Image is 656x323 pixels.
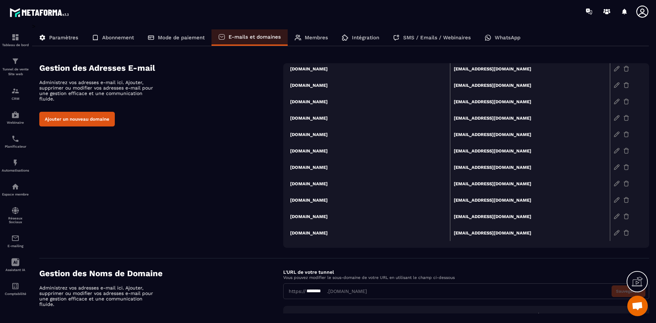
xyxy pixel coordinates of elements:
td: [DOMAIN_NAME] [290,159,450,175]
h4: Gestion des Noms de Domaine [39,269,283,278]
td: [EMAIL_ADDRESS][DOMAIN_NAME] [450,60,610,77]
img: trash-gr.2c9399ab.svg [623,230,629,236]
img: formation [11,87,19,95]
img: edit-gr.78e3acdd.svg [614,164,620,170]
img: edit-gr.78e3acdd.svg [614,148,620,154]
p: Comptabilité [2,292,29,296]
a: formationformationTableau de bord [2,28,29,52]
p: Vous pouvez modifier le sous-domaine de votre URL en utilisant le champ ci-dessous [283,275,649,280]
a: formationformationTunnel de vente Site web [2,52,29,82]
img: trash-gr.2c9399ab.svg [623,213,629,219]
img: edit-gr.78e3acdd.svg [614,197,620,203]
td: [DOMAIN_NAME] [290,225,450,241]
img: scheduler [11,135,19,143]
p: E-mailing [2,244,29,248]
img: trash-gr.2c9399ab.svg [623,164,629,170]
p: Tableau de bord [2,43,29,47]
a: schedulerschedulerPlanificateur [2,130,29,153]
img: formation [11,33,19,41]
td: [EMAIL_ADDRESS][DOMAIN_NAME] [450,93,610,110]
td: [DOMAIN_NAME] [290,93,450,110]
img: trash-gr.2c9399ab.svg [623,82,629,88]
a: emailemailE-mailing [2,229,29,253]
img: edit-gr.78e3acdd.svg [614,115,620,121]
td: [DOMAIN_NAME] [290,208,450,225]
p: Administrez vos adresses e-mail ici. Ajouter, supprimer ou modifier vos adresses e-mail pour une ... [39,80,159,102]
img: edit-gr.78e3acdd.svg [614,230,620,236]
a: automationsautomationsAutomatisations [2,153,29,177]
img: trash-gr.2c9399ab.svg [623,148,629,154]
th: Statut [538,313,627,320]
img: email [11,234,19,242]
div: Ouvrir le chat [627,296,648,316]
th: Nom de domaine [290,313,538,320]
p: E-mails et domaines [229,34,281,40]
p: Planificateur [2,145,29,148]
td: [EMAIL_ADDRESS][DOMAIN_NAME] [450,159,610,175]
img: trash-gr.2c9399ab.svg [623,98,629,105]
img: edit-gr.78e3acdd.svg [614,180,620,187]
a: automationsautomationsWebinaire [2,106,29,130]
img: trash-gr.2c9399ab.svg [623,197,629,203]
button: Ajouter un nouveau domaine [39,112,115,126]
img: logo [10,6,71,19]
a: accountantaccountantComptabilité [2,277,29,301]
td: [DOMAIN_NAME] [290,143,450,159]
td: [DOMAIN_NAME] [290,60,450,77]
img: trash-gr.2c9399ab.svg [623,180,629,187]
p: Réseaux Sociaux [2,216,29,224]
img: trash-gr.2c9399ab.svg [623,115,629,121]
td: [DOMAIN_NAME] [290,126,450,143]
p: Assistant IA [2,268,29,272]
td: [EMAIL_ADDRESS][DOMAIN_NAME] [450,225,610,241]
img: accountant [11,282,19,290]
img: edit-gr.78e3acdd.svg [614,98,620,105]
p: SMS / Emails / Webinaires [403,35,471,41]
td: [EMAIL_ADDRESS][DOMAIN_NAME] [450,175,610,192]
p: CRM [2,97,29,100]
img: edit-gr.78e3acdd.svg [614,66,620,72]
p: Paramètres [49,35,78,41]
p: Espace membre [2,192,29,196]
img: formation [11,57,19,65]
td: [DOMAIN_NAME] [290,77,450,93]
td: [EMAIL_ADDRESS][DOMAIN_NAME] [450,77,610,93]
img: edit-gr.78e3acdd.svg [614,131,620,137]
img: automations [11,159,19,167]
a: formationformationCRM [2,82,29,106]
label: L'URL de votre tunnel [283,269,334,275]
p: WhatsApp [495,35,520,41]
a: automationsautomationsEspace membre [2,177,29,201]
td: [EMAIL_ADDRESS][DOMAIN_NAME] [450,110,610,126]
h4: Gestion des Adresses E-mail [39,63,283,73]
img: trash-gr.2c9399ab.svg [623,66,629,72]
td: [DOMAIN_NAME] [290,192,450,208]
a: social-networksocial-networkRéseaux Sociaux [2,201,29,229]
td: [EMAIL_ADDRESS][DOMAIN_NAME] [450,143,610,159]
img: trash-gr.2c9399ab.svg [623,131,629,137]
p: Abonnement [102,35,134,41]
p: Webinaire [2,121,29,124]
td: [DOMAIN_NAME] [290,175,450,192]
p: Membres [305,35,328,41]
td: [EMAIL_ADDRESS][DOMAIN_NAME] [450,192,610,208]
td: [EMAIL_ADDRESS][DOMAIN_NAME] [450,126,610,143]
a: Assistant IA [2,253,29,277]
p: Intégration [352,35,379,41]
td: [EMAIL_ADDRESS][DOMAIN_NAME] [450,208,610,225]
img: edit-gr.78e3acdd.svg [614,213,620,219]
p: Automatisations [2,169,29,172]
img: automations [11,183,19,191]
img: automations [11,111,19,119]
p: Tunnel de vente Site web [2,67,29,77]
td: [DOMAIN_NAME] [290,110,450,126]
p: Administrez vos adresses e-mail ici. Ajouter, supprimer ou modifier vos adresses e-mail pour une ... [39,285,159,307]
p: Mode de paiement [158,35,205,41]
img: edit-gr.78e3acdd.svg [614,82,620,88]
img: social-network [11,206,19,215]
